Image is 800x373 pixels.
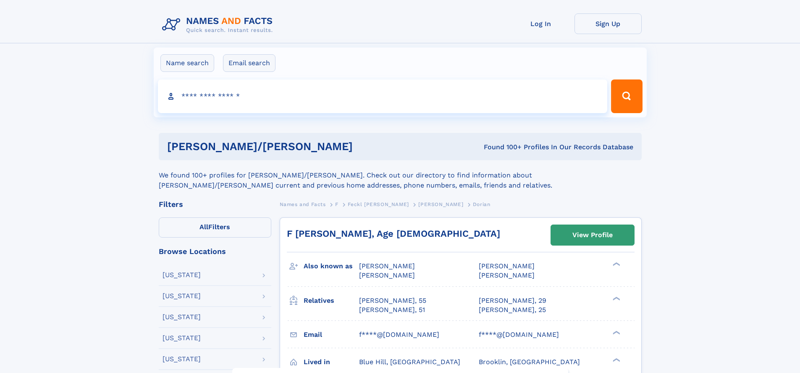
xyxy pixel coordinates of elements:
[167,141,418,152] h1: [PERSON_NAME]/[PERSON_NAME]
[479,305,546,315] a: [PERSON_NAME], 25
[479,296,546,305] a: [PERSON_NAME], 29
[473,201,490,207] span: Dorian
[611,357,621,362] div: ❯
[163,335,201,341] div: [US_STATE]
[159,217,271,238] label: Filters
[479,358,580,366] span: Brooklin, [GEOGRAPHIC_DATA]
[304,355,359,369] h3: Lived in
[335,199,338,209] a: F
[574,13,642,34] a: Sign Up
[335,201,338,207] span: F
[418,143,633,152] div: Found 100+ Profiles In Our Records Database
[287,228,500,239] a: F [PERSON_NAME], Age [DEMOGRAPHIC_DATA]
[199,223,208,231] span: All
[159,248,271,255] div: Browse Locations
[304,259,359,273] h3: Also known as
[163,272,201,278] div: [US_STATE]
[611,296,621,301] div: ❯
[418,201,463,207] span: [PERSON_NAME]
[572,225,613,245] div: View Profile
[160,54,214,72] label: Name search
[479,262,535,270] span: [PERSON_NAME]
[159,201,271,208] div: Filters
[507,13,574,34] a: Log In
[159,160,642,190] div: We found 100+ profiles for [PERSON_NAME]/[PERSON_NAME]. Check out our directory to find informati...
[348,201,409,207] span: Feckl [PERSON_NAME]
[158,79,608,113] input: search input
[359,262,415,270] span: [PERSON_NAME]
[304,294,359,308] h3: Relatives
[551,225,634,245] a: View Profile
[280,199,326,209] a: Names and Facts
[611,330,621,335] div: ❯
[223,54,275,72] label: Email search
[348,199,409,209] a: Feckl [PERSON_NAME]
[479,271,535,279] span: [PERSON_NAME]
[163,293,201,299] div: [US_STATE]
[159,13,280,36] img: Logo Names and Facts
[359,296,426,305] a: [PERSON_NAME], 55
[163,314,201,320] div: [US_STATE]
[359,305,425,315] a: [PERSON_NAME], 51
[163,356,201,362] div: [US_STATE]
[418,199,463,209] a: [PERSON_NAME]
[359,358,460,366] span: Blue Hill, [GEOGRAPHIC_DATA]
[359,271,415,279] span: [PERSON_NAME]
[611,262,621,267] div: ❯
[611,79,642,113] button: Search Button
[304,328,359,342] h3: Email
